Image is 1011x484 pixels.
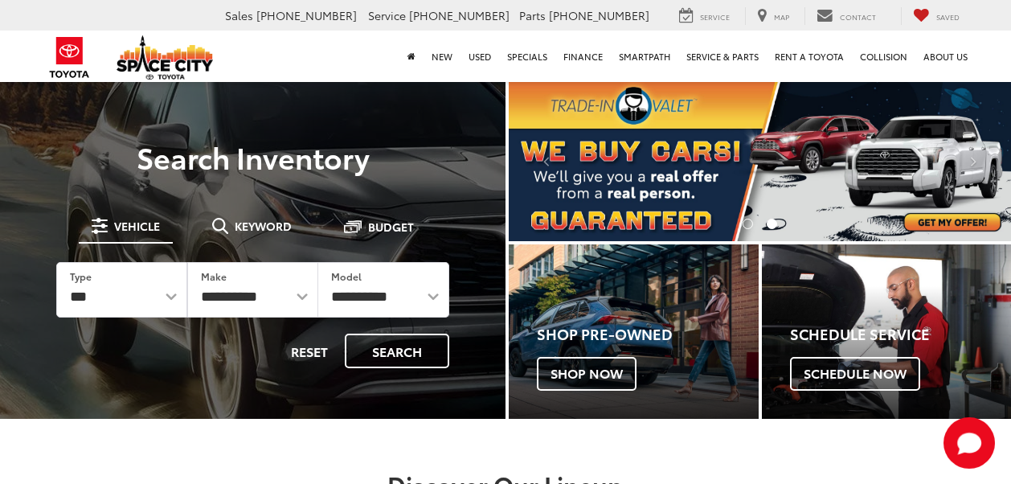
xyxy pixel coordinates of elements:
a: Shop Pre-Owned Shop Now [509,244,759,419]
a: Used [460,31,499,82]
button: Click to view next picture. [935,113,1011,209]
a: Collision [852,31,915,82]
a: About Us [915,31,976,82]
span: Sales [225,7,253,23]
label: Type [70,269,92,283]
button: Click to view previous picture. [509,113,584,209]
li: Go to slide number 2. [767,219,777,229]
a: Rent a Toyota [767,31,852,82]
svg: Start Chat [943,417,995,469]
img: Space City Toyota [117,35,213,80]
span: [PHONE_NUMBER] [409,7,510,23]
span: [PHONE_NUMBER] [256,7,357,23]
img: Toyota [39,31,100,84]
h3: Search Inventory [34,141,472,173]
a: Finance [555,31,611,82]
li: Go to slide number 1. [743,219,753,229]
a: SmartPath [611,31,678,82]
a: Service & Parts [678,31,767,82]
button: Reset [277,334,342,368]
section: Carousel section with vehicle pictures - may contain disclaimers. [509,80,1011,241]
a: Contact [804,7,888,25]
button: Search [345,334,449,368]
a: Service [667,7,742,25]
img: We Buy Cars [509,80,1011,241]
a: Specials [499,31,555,82]
div: carousel slide number 2 of 2 [509,80,1011,241]
span: Map [774,11,789,22]
span: Keyword [235,220,292,232]
span: Contact [840,11,876,22]
span: Parts [519,7,546,23]
span: Service [368,7,406,23]
a: My Saved Vehicles [901,7,972,25]
span: Schedule Now [790,357,920,391]
div: Toyota [509,244,759,419]
span: Shop Now [537,357,636,391]
h4: Shop Pre-Owned [537,326,759,342]
span: Vehicle [114,220,160,232]
span: Saved [936,11,960,22]
span: Budget [368,221,414,232]
a: Map [745,7,801,25]
label: Make [201,269,227,283]
span: [PHONE_NUMBER] [549,7,649,23]
a: New [424,31,460,82]
label: Model [331,269,362,283]
a: Home [399,31,424,82]
button: Toggle Chat Window [943,417,995,469]
span: Service [700,11,730,22]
